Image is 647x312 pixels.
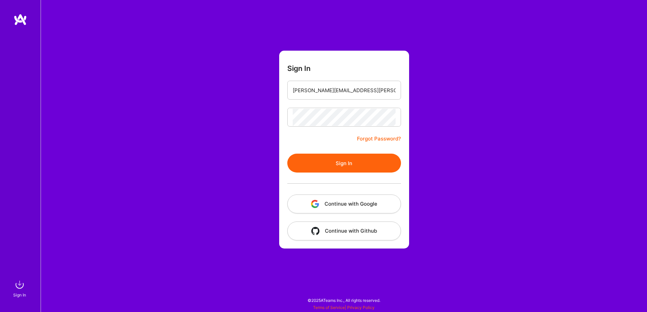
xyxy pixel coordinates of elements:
[347,305,375,310] a: Privacy Policy
[287,222,401,240] button: Continue with Github
[14,278,26,298] a: sign inSign In
[287,64,311,73] h3: Sign In
[357,135,401,143] a: Forgot Password?
[293,82,396,99] input: Email...
[41,292,647,309] div: © 2025 ATeams Inc., All rights reserved.
[287,194,401,213] button: Continue with Google
[14,14,27,26] img: logo
[13,291,26,298] div: Sign In
[313,305,375,310] span: |
[13,278,26,291] img: sign in
[313,305,345,310] a: Terms of Service
[287,154,401,173] button: Sign In
[311,227,319,235] img: icon
[311,200,319,208] img: icon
